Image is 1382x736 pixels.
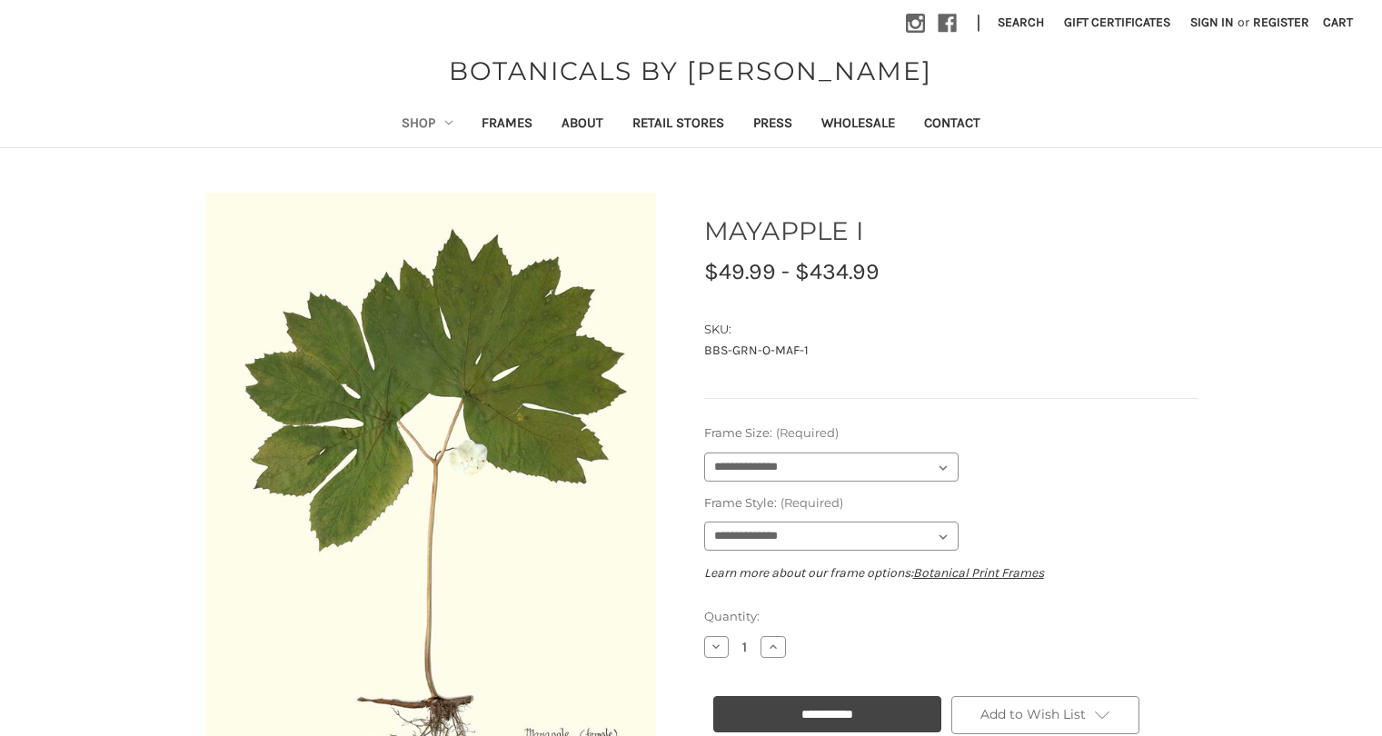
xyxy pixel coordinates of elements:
a: Press [739,103,807,147]
a: Frames [467,103,547,147]
label: Frame Size: [704,424,1198,443]
label: Frame Style: [704,494,1198,512]
a: Wholesale [807,103,910,147]
dd: BBS-GRN-O-MAF-1 [704,341,1198,360]
span: Cart [1323,15,1353,30]
a: Shop [387,103,467,147]
label: Quantity: [704,608,1198,626]
dt: SKU: [704,321,1194,339]
a: BOTANICALS BY [PERSON_NAME] [440,52,941,90]
small: (Required) [776,425,839,440]
span: $49.99 - $434.99 [704,258,880,284]
a: About [547,103,618,147]
p: Learn more about our frame options: [704,563,1198,582]
li: | [969,9,988,38]
span: Add to Wish List [980,706,1086,722]
a: Botanical Print Frames [913,565,1044,581]
a: Contact [910,103,995,147]
h1: MAYAPPLE I [704,212,1198,250]
a: Retail Stores [618,103,739,147]
a: Add to Wish List [951,696,1140,734]
span: or [1236,13,1251,32]
small: (Required) [780,495,843,510]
